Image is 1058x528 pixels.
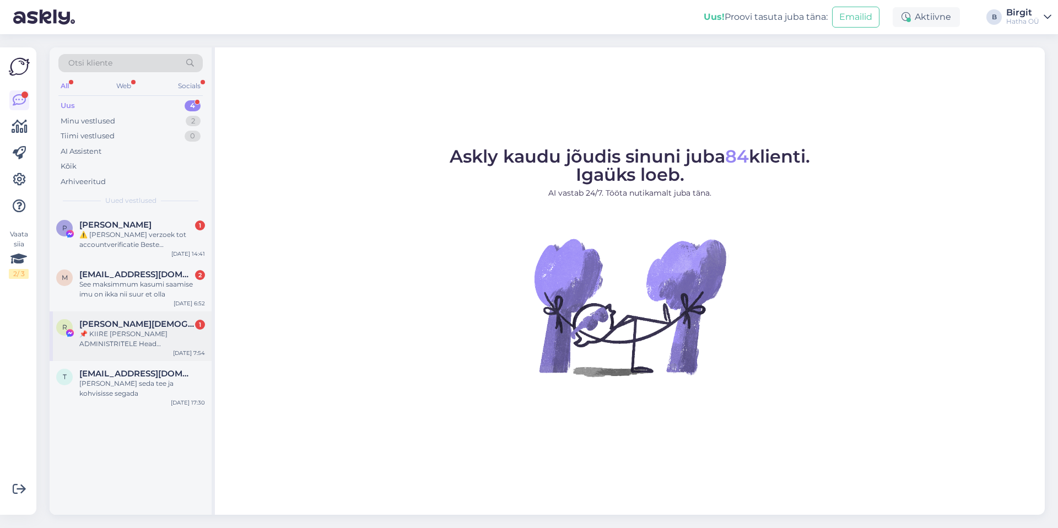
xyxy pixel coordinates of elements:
span: m [62,273,68,282]
span: T [63,373,67,381]
div: Aktiivne [893,7,960,27]
div: Birgit [1006,8,1039,17]
div: 2 / 3 [9,269,29,279]
a: BirgitHatha OÜ [1006,8,1051,26]
div: 1 [195,320,205,330]
div: Minu vestlused [61,116,115,127]
span: Timo.lambing@gmail.com [79,369,194,379]
p: AI vastab 24/7. Tööta nutikamalt juba täna. [450,187,810,199]
img: Askly Logo [9,56,30,77]
div: 4 [185,100,201,111]
div: 0 [185,131,201,142]
div: [PERSON_NAME] seda tee ja kohvisisse segada [79,379,205,398]
span: Otsi kliente [68,57,112,69]
div: Uus [61,100,75,111]
div: 2 [186,116,201,127]
div: [DATE] 17:30 [171,398,205,407]
div: See maksimmum kasumi saamise imu on ikka nii suur et olla [79,279,205,299]
div: ⚠️ [PERSON_NAME] verzoek tot accountverificatie Beste paginabeheerder, We hebben een ernstige sch... [79,230,205,250]
div: Kõik [61,161,77,172]
b: Uus! [704,12,725,22]
div: B [986,9,1002,25]
span: P [62,224,67,232]
div: Proovi tasuta juba täna: [704,10,828,24]
div: Tiimi vestlused [61,131,115,142]
span: Roman Pastor [79,319,194,329]
span: R [62,323,67,331]
div: AI Assistent [61,146,101,157]
span: Askly kaudu jõudis sinuni juba klienti. Igaüks loeb. [450,146,810,185]
div: Socials [176,79,203,93]
div: [DATE] 6:52 [174,299,205,308]
span: 84 [725,146,749,167]
div: Web [114,79,133,93]
div: Hatha OÜ [1006,17,1039,26]
div: 2 [195,270,205,280]
span: Uued vestlused [105,196,156,206]
span: Péterné Beleznai [79,220,152,230]
div: Vaata siia [9,229,29,279]
div: 1 [195,220,205,230]
div: [DATE] 7:54 [173,349,205,357]
div: Arhiveeritud [61,176,106,187]
button: Emailid [832,7,879,28]
div: All [58,79,71,93]
div: [DATE] 14:41 [171,250,205,258]
img: No Chat active [531,208,729,406]
div: 📌 KIIRE [PERSON_NAME] ADMINISTRITELE Head administraatorid, Avastasime just teie lehe kogukonna j... [79,329,205,349]
span: mehislukk0@gmail.com [79,270,194,279]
